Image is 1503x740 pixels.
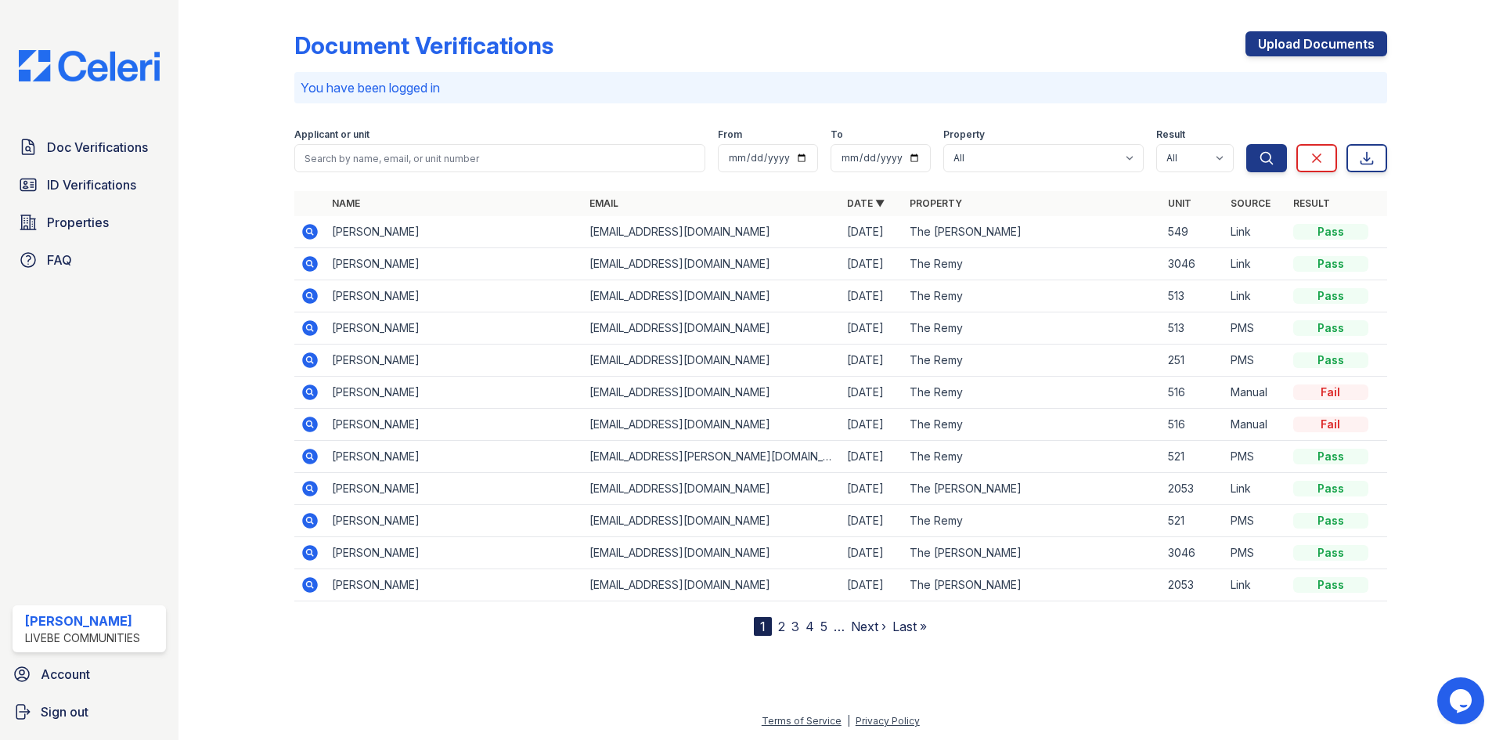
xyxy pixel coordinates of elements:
td: [PERSON_NAME] [326,409,583,441]
a: 5 [820,619,827,634]
td: [EMAIL_ADDRESS][DOMAIN_NAME] [583,569,841,601]
td: [DATE] [841,409,903,441]
a: ID Verifications [13,169,166,200]
input: Search by name, email, or unit number [294,144,705,172]
td: [PERSON_NAME] [326,248,583,280]
td: [EMAIL_ADDRESS][DOMAIN_NAME] [583,280,841,312]
a: Unit [1168,197,1191,209]
a: Property [910,197,962,209]
td: 251 [1162,345,1224,377]
td: [EMAIL_ADDRESS][PERSON_NAME][DOMAIN_NAME] [583,441,841,473]
td: Manual [1224,377,1287,409]
td: Link [1224,280,1287,312]
td: [DATE] [841,248,903,280]
td: [PERSON_NAME] [326,216,583,248]
span: ID Verifications [47,175,136,194]
td: [PERSON_NAME] [326,345,583,377]
td: [DATE] [841,312,903,345]
td: PMS [1224,537,1287,569]
img: CE_Logo_Blue-a8612792a0a2168367f1c8372b55b34899dd931a85d93a1a3d3e32e68fde9ad4.png [6,50,172,81]
div: Pass [1293,577,1368,593]
td: Link [1224,569,1287,601]
td: PMS [1224,345,1287,377]
a: Next › [851,619,886,634]
div: Pass [1293,224,1368,240]
td: [EMAIL_ADDRESS][DOMAIN_NAME] [583,409,841,441]
td: [PERSON_NAME] [326,505,583,537]
a: Account [6,659,172,690]
td: The [PERSON_NAME] [903,216,1161,248]
div: Fail [1293,384,1368,400]
a: Last » [892,619,927,634]
a: Upload Documents [1245,31,1387,56]
td: Manual [1224,409,1287,441]
td: [EMAIL_ADDRESS][DOMAIN_NAME] [583,505,841,537]
td: The [PERSON_NAME] [903,537,1161,569]
a: Sign out [6,696,172,727]
td: [EMAIL_ADDRESS][DOMAIN_NAME] [583,248,841,280]
td: 2053 [1162,473,1224,505]
span: Properties [47,213,109,232]
td: The Remy [903,409,1161,441]
span: Sign out [41,702,88,721]
td: Link [1224,216,1287,248]
td: 516 [1162,377,1224,409]
div: Pass [1293,449,1368,464]
td: 513 [1162,280,1224,312]
td: The Remy [903,441,1161,473]
td: The Remy [903,345,1161,377]
td: [PERSON_NAME] [326,377,583,409]
td: PMS [1224,441,1287,473]
div: Pass [1293,352,1368,368]
td: [EMAIL_ADDRESS][DOMAIN_NAME] [583,216,841,248]
a: FAQ [13,244,166,276]
div: Document Verifications [294,31,553,60]
label: Property [943,128,985,141]
td: 2053 [1162,569,1224,601]
td: 516 [1162,409,1224,441]
td: The Remy [903,280,1161,312]
td: Link [1224,248,1287,280]
td: [EMAIL_ADDRESS][DOMAIN_NAME] [583,345,841,377]
td: [EMAIL_ADDRESS][DOMAIN_NAME] [583,537,841,569]
span: Account [41,665,90,684]
a: Properties [13,207,166,238]
td: The [PERSON_NAME] [903,569,1161,601]
td: [DATE] [841,505,903,537]
div: | [847,715,850,727]
a: 3 [791,619,799,634]
td: The Remy [903,248,1161,280]
label: Applicant or unit [294,128,369,141]
td: [PERSON_NAME] [326,473,583,505]
td: 3046 [1162,248,1224,280]
td: 3046 [1162,537,1224,569]
td: The Remy [903,312,1161,345]
td: [DATE] [841,377,903,409]
span: FAQ [47,251,72,269]
a: Name [332,197,360,209]
td: [EMAIL_ADDRESS][DOMAIN_NAME] [583,377,841,409]
span: … [834,617,845,636]
a: Privacy Policy [856,715,920,727]
div: LiveBe Communities [25,630,140,646]
iframe: chat widget [1437,677,1487,724]
a: Date ▼ [847,197,885,209]
td: [DATE] [841,441,903,473]
td: [EMAIL_ADDRESS][DOMAIN_NAME] [583,473,841,505]
td: [DATE] [841,280,903,312]
td: [DATE] [841,345,903,377]
td: [DATE] [841,537,903,569]
p: You have been logged in [301,78,1381,97]
a: Source [1231,197,1271,209]
a: Result [1293,197,1330,209]
label: To [831,128,843,141]
div: Fail [1293,417,1368,432]
a: Terms of Service [762,715,842,727]
div: [PERSON_NAME] [25,612,140,630]
td: 521 [1162,505,1224,537]
div: Pass [1293,513,1368,529]
td: [PERSON_NAME] [326,537,583,569]
td: [DATE] [841,569,903,601]
div: Pass [1293,288,1368,304]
